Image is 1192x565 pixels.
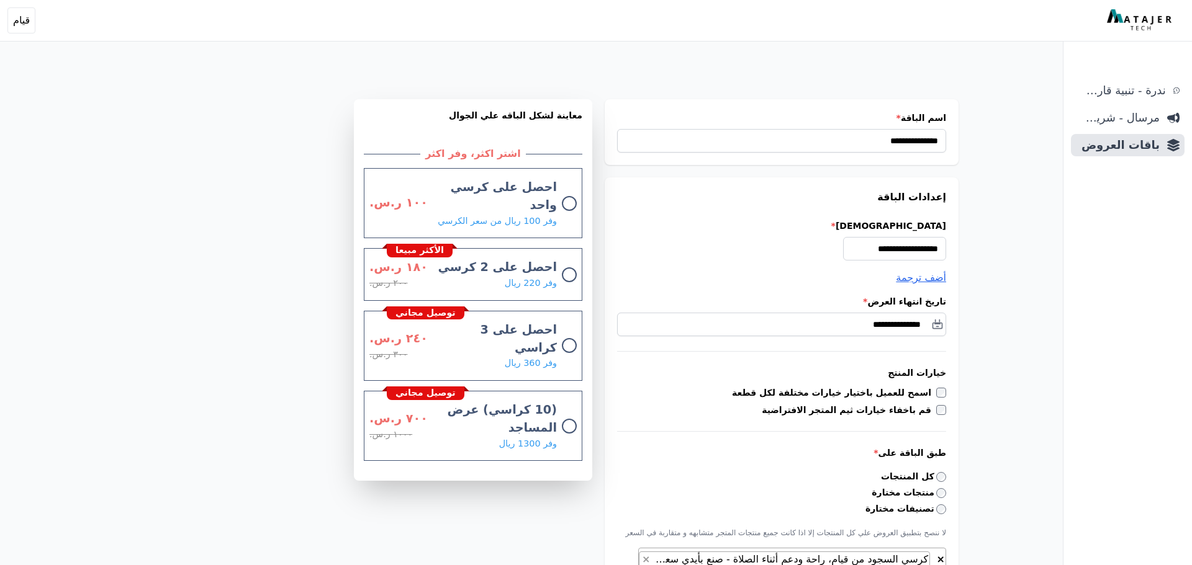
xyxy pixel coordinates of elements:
span: ٣٠٠ ر.س. [369,348,407,362]
p: لا ننصح بتطبيق العروض علي كل المنتجات إلا اذا كانت جميع منتجات المتجر متشابهه و متقاربة في السعر [617,528,946,538]
h3: خيارات المنتج [617,367,946,379]
img: MatajerTech Logo [1107,9,1175,32]
label: تاريخ انتهاء العرض [617,295,946,308]
span: قيام [13,13,30,28]
label: طبق الباقة على [617,447,946,459]
div: توصيل مجاني [387,306,464,320]
button: أضف ترجمة [896,270,946,285]
span: مرسال - شريط دعاية [1076,109,1160,127]
input: كل المنتجات [936,472,946,482]
span: وفر 220 ريال [505,277,557,290]
span: ٢٠٠ ر.س. [369,277,407,290]
span: × [642,553,650,565]
div: توصيل مجاني [387,386,464,400]
span: ١٠٠٠ ر.س. [369,428,412,442]
input: منتجات مختارة [936,488,946,498]
span: احصل على كرسي واحد [438,179,557,215]
span: ١٨٠ ر.س. [369,259,428,277]
label: اسم الباقة [617,112,946,124]
span: وفر 1300 ريال [499,437,557,451]
input: تصنيفات مختارة [936,504,946,514]
span: × [937,553,945,565]
h2: اشتر اكثر، وفر اكثر [420,146,525,161]
h3: إعدادات الباقة [617,190,946,205]
button: قم بإزالة كل العناصر [936,551,946,564]
span: ٧٠٠ ر.س. [369,410,428,428]
span: (10 كراسي) عرض المساجد [438,401,557,437]
label: اسمح للعميل باختيار خيارات مختلفة لكل قطعة [732,386,936,399]
label: قم باخفاء خيارات ثيم المتجر الافتراضية [762,404,936,416]
span: وفر 100 ريال من سعر الكرسي [438,215,557,228]
span: احصل على 3 كراسي [438,321,557,357]
label: كل المنتجات [881,470,946,483]
label: منتجات مختارة [872,486,946,499]
span: ١٠٠ ر.س. [369,194,428,212]
span: وفر 360 ريال [505,357,557,370]
span: احصل على 2 كرسي [438,259,557,277]
div: الأكثر مبيعا [387,244,453,257]
label: تصنيفات مختارة [865,502,946,515]
span: باقات العروض [1076,136,1160,154]
button: قيام [7,7,35,33]
span: ٢٤٠ ر.س. [369,330,428,348]
span: كرسي السجود من قيام، راحة ودعم أثناء الصلاة - صنع بأيدي سعودية [644,553,929,565]
h3: معاينة لشكل الباقه علي الجوال [364,109,582,136]
label: [DEMOGRAPHIC_DATA] [617,220,946,232]
span: ندرة - تنبية قارب [PERSON_NAME] [1076,82,1166,99]
span: أضف ترجمة [896,272,946,283]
